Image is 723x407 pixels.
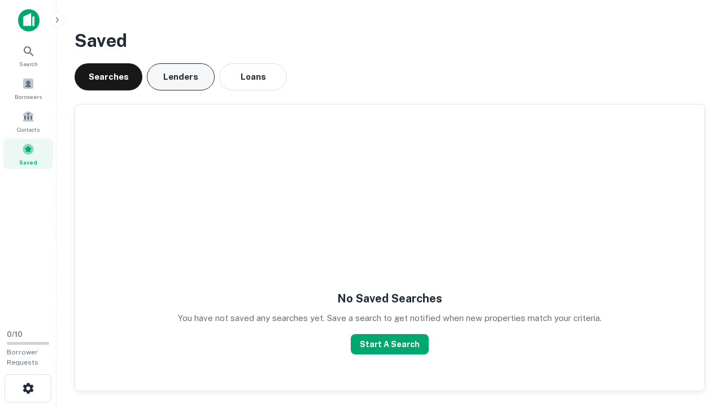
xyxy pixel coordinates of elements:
[147,63,215,90] button: Lenders
[219,63,287,90] button: Loans
[7,348,38,366] span: Borrower Requests
[19,59,38,68] span: Search
[3,138,53,169] a: Saved
[3,106,53,136] a: Contacts
[337,290,442,307] h5: No Saved Searches
[75,27,705,54] h3: Saved
[17,125,40,134] span: Contacts
[7,330,23,339] span: 0 / 10
[19,158,37,167] span: Saved
[178,311,602,325] p: You have not saved any searches yet. Save a search to get notified when new properties match your...
[667,317,723,371] iframe: Chat Widget
[18,9,40,32] img: capitalize-icon.png
[3,73,53,103] a: Borrowers
[75,63,142,90] button: Searches
[15,92,42,101] span: Borrowers
[3,40,53,71] a: Search
[351,334,429,354] button: Start A Search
